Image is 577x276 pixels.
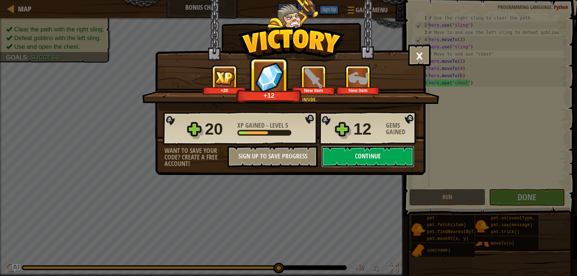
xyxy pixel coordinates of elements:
[348,68,368,88] img: New Item
[237,121,266,130] span: XP Gained
[237,122,288,129] div: -
[205,118,233,141] div: 20
[268,121,285,130] span: Level
[338,88,378,93] div: New Item
[304,68,323,88] img: New Item
[353,118,382,141] div: 12
[238,27,345,63] img: Victory
[321,146,414,167] button: Continue
[386,122,418,135] div: Gems Gained
[164,148,228,167] div: Want to save your code? Create a free account!
[238,91,300,100] div: +12
[176,96,404,103] div: Lets look what is inside.
[204,88,245,93] div: +20
[408,44,431,66] button: ×
[293,88,334,93] div: New Item
[228,146,318,167] button: Sign Up to Save Progress
[285,121,288,130] span: 5
[252,59,287,95] img: Gems Gained
[215,71,235,85] img: XP Gained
